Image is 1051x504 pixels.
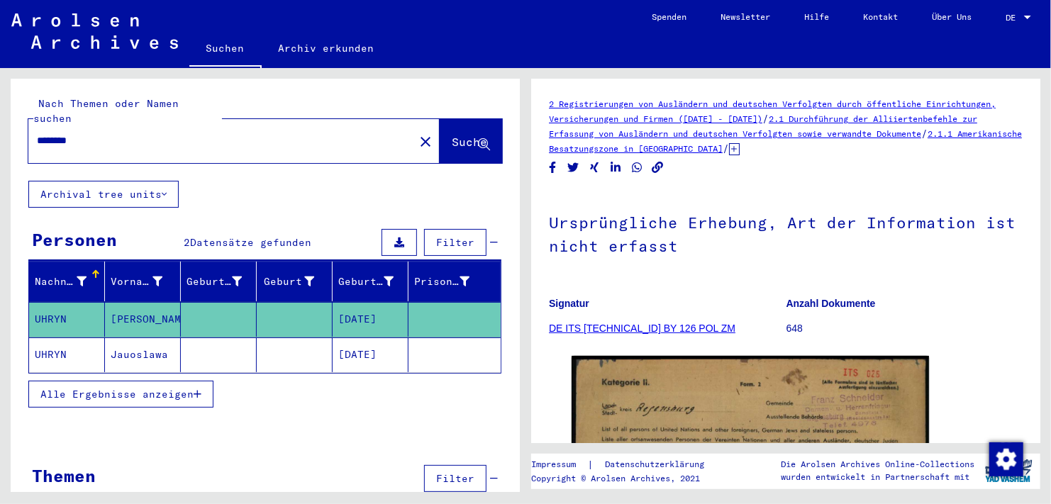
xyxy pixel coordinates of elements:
a: Archiv erkunden [262,31,391,65]
button: Archival tree units [28,181,179,208]
div: Geburtsname [187,270,260,293]
div: Vorname [111,274,162,289]
span: Filter [436,472,474,485]
span: Datensätze gefunden [190,236,311,249]
span: / [723,142,729,155]
a: Datenschutzerklärung [594,457,721,472]
button: Copy link [650,159,665,177]
button: Share on LinkedIn [608,159,623,177]
div: Nachname [35,274,87,289]
span: Suche [452,135,487,149]
span: Alle Ergebnisse anzeigen [40,388,194,401]
mat-cell: [DATE] [333,337,408,372]
span: 2 [184,236,190,249]
p: wurden entwickelt in Partnerschaft mit [781,471,974,483]
mat-header-cell: Geburt‏ [257,262,333,301]
mat-header-cell: Nachname [29,262,105,301]
mat-cell: UHRYN [29,337,105,372]
div: Themen [32,463,96,488]
div: Geburt‏ [262,274,314,289]
button: Share on WhatsApp [630,159,645,177]
div: Geburtsname [187,274,242,289]
div: Nachname [35,270,104,293]
mat-header-cell: Geburtsdatum [333,262,408,301]
mat-header-cell: Vorname [105,262,181,301]
img: Zustimmung ändern [989,442,1023,476]
button: Share on Facebook [545,159,560,177]
button: Share on Twitter [566,159,581,177]
span: / [921,127,928,140]
p: 648 [786,321,1023,336]
div: Geburt‏ [262,270,332,293]
span: DE [1006,13,1021,23]
mat-label: Nach Themen oder Namen suchen [33,97,179,125]
span: / [762,112,769,125]
button: Filter [424,465,486,492]
a: DE ITS [TECHNICAL_ID] BY 126 POL ZM [549,323,735,334]
div: Geburtsdatum [338,270,411,293]
div: Personen [32,227,117,252]
mat-cell: UHRYN [29,302,105,337]
a: Impressum [531,457,587,472]
mat-cell: Jauoslawa [105,337,181,372]
a: Suchen [189,31,262,68]
p: Copyright © Arolsen Archives, 2021 [531,472,721,485]
button: Filter [424,229,486,256]
mat-icon: close [417,133,434,150]
div: | [531,457,721,472]
mat-cell: [PERSON_NAME] [105,302,181,337]
mat-cell: [DATE] [333,302,408,337]
mat-header-cell: Prisoner # [408,262,501,301]
b: Signatur [549,298,589,309]
b: Anzahl Dokumente [786,298,876,309]
button: Share on Xing [587,159,602,177]
img: Arolsen_neg.svg [11,13,178,49]
button: Alle Ergebnisse anzeigen [28,381,213,408]
button: Clear [411,127,440,155]
h1: Ursprüngliche Erhebung, Art der Information ist nicht erfasst [549,190,1023,276]
button: Suche [440,119,502,163]
div: Prisoner # [414,274,469,289]
div: Geburtsdatum [338,274,394,289]
img: yv_logo.png [982,453,1035,488]
mat-header-cell: Geburtsname [181,262,257,301]
a: 2 Registrierungen von Ausländern und deutschen Verfolgten durch öffentliche Einrichtungen, Versic... [549,99,996,124]
div: Vorname [111,270,180,293]
p: Die Arolsen Archives Online-Collections [781,458,974,471]
div: Prisoner # [414,270,487,293]
span: Filter [436,236,474,249]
